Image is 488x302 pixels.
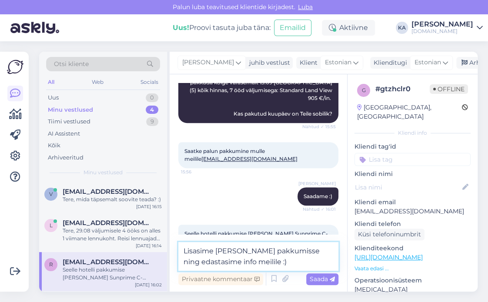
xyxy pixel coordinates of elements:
span: v [49,191,53,197]
span: Estonian [325,58,351,67]
img: Askly Logo [7,59,23,75]
div: Aktiivne [322,20,375,36]
div: 9 [146,117,158,126]
a: [URL][DOMAIN_NAME] [354,253,423,261]
span: Saada [310,275,335,283]
div: juhib vestlust [246,58,290,67]
span: l [50,222,53,229]
div: Kõik [48,141,60,150]
span: Offline [430,84,468,94]
p: Klienditeekond [354,244,471,253]
div: Uus [48,93,59,102]
span: Seelle hotelli pakkumise [PERSON_NAME] Sunprime C- Lounge- Adult Only [184,230,329,245]
p: Vaata edasi ... [354,265,471,272]
div: [DATE] 16:14 [136,242,162,249]
p: Kliendi tag'id [354,142,471,151]
div: Tiimi vestlused [48,117,90,126]
div: KA [396,22,408,34]
div: Tere, mida täpsemalt soovite teada? :) [63,196,162,203]
div: Arhiveeritud [48,153,84,162]
div: [GEOGRAPHIC_DATA], [GEOGRAPHIC_DATA] [357,103,462,121]
div: Küsi telefoninumbrit [354,229,424,240]
div: Privaatne kommentaar [178,273,263,285]
span: virve.abakanov@salva.ee [63,188,153,196]
p: [MEDICAL_DATA] [354,285,471,294]
p: Kliendi telefon [354,219,471,229]
span: r [49,261,53,268]
a: [PERSON_NAME][DOMAIN_NAME] [411,21,483,35]
p: Kliendi nimi [354,169,471,179]
div: [DOMAIN_NAME] [411,28,473,35]
div: Socials [139,76,160,88]
span: Otsi kliente [54,60,89,69]
div: Kliendi info [354,129,471,137]
div: 0 [146,93,158,102]
div: [DATE] 16:15 [136,203,162,210]
p: [EMAIL_ADDRESS][DOMAIN_NAME] [354,207,471,216]
span: Nähtud ✓ 15:55 [302,123,336,130]
span: Saatke palun pakkumine mulle meilile [184,148,297,162]
div: [PERSON_NAME] [411,21,473,28]
div: Web [90,76,105,88]
span: ly.rahula@gmail.com [63,219,153,227]
span: 15:56 [181,169,214,175]
div: Tere, 29.08 väljumisele 4 ööks on alles 1 viimane lennukoht. Reisi lennuajad on allolevad (võivad... [63,227,162,242]
div: AI Assistent [48,129,80,138]
span: ruslanaloode@gmail.com [63,258,153,266]
div: Proovi tasuta juba täna: [173,23,271,33]
input: Lisa nimi [355,183,461,192]
b: Uus! [173,23,189,32]
div: Klient [296,58,318,67]
div: # gtzhclr0 [375,84,430,94]
p: Kliendi email [354,198,471,207]
div: Klienditugi [370,58,407,67]
span: g [362,87,366,93]
span: Estonian [414,58,441,67]
span: Nähtud ✓ 16:01 [303,206,336,212]
span: [PERSON_NAME] [182,58,234,67]
div: All [46,76,56,88]
p: Operatsioonisüsteem [354,276,471,285]
div: Seelle hotelli pakkumise [PERSON_NAME] Sunprime C- Lounge- Adult Only [63,266,162,282]
span: Saadame :) [304,193,332,199]
div: 4 [146,106,158,114]
div: Minu vestlused [48,106,93,114]
a: [EMAIL_ADDRESS][DOMAIN_NAME] [201,156,297,162]
span: Minu vestlused [84,169,123,176]
button: Emailid [274,20,311,36]
div: [DATE] 16:02 [135,282,162,288]
input: Lisa tag [354,153,471,166]
textarea: Lisasime [PERSON_NAME] pakkumisse ning edastasime info meilile : [178,242,338,271]
span: [PERSON_NAME] [298,180,336,187]
span: Luba [295,3,315,11]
